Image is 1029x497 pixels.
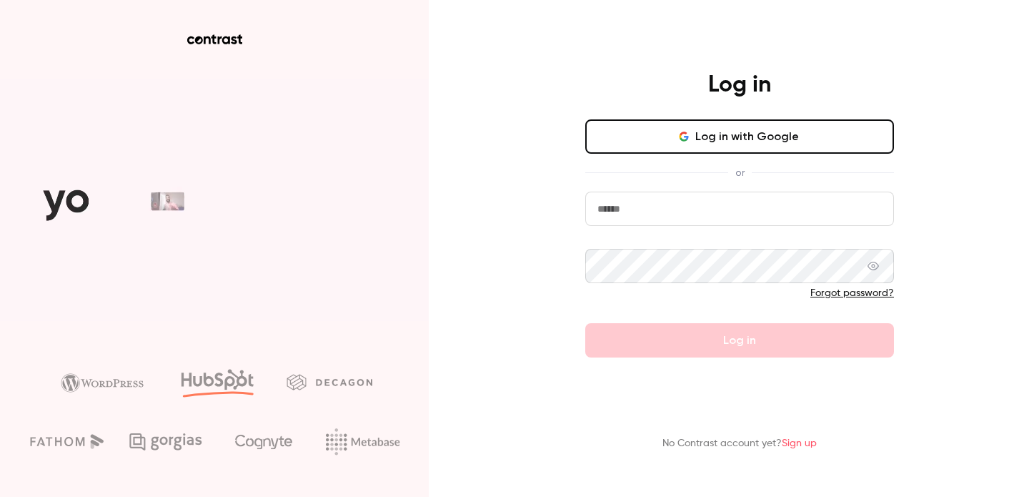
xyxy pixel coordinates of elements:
[585,119,894,154] button: Log in with Google
[708,71,771,99] h4: Log in
[662,436,817,451] p: No Contrast account yet?
[782,438,817,448] a: Sign up
[810,288,894,298] a: Forgot password?
[287,374,372,390] img: decagon
[728,165,752,180] span: or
